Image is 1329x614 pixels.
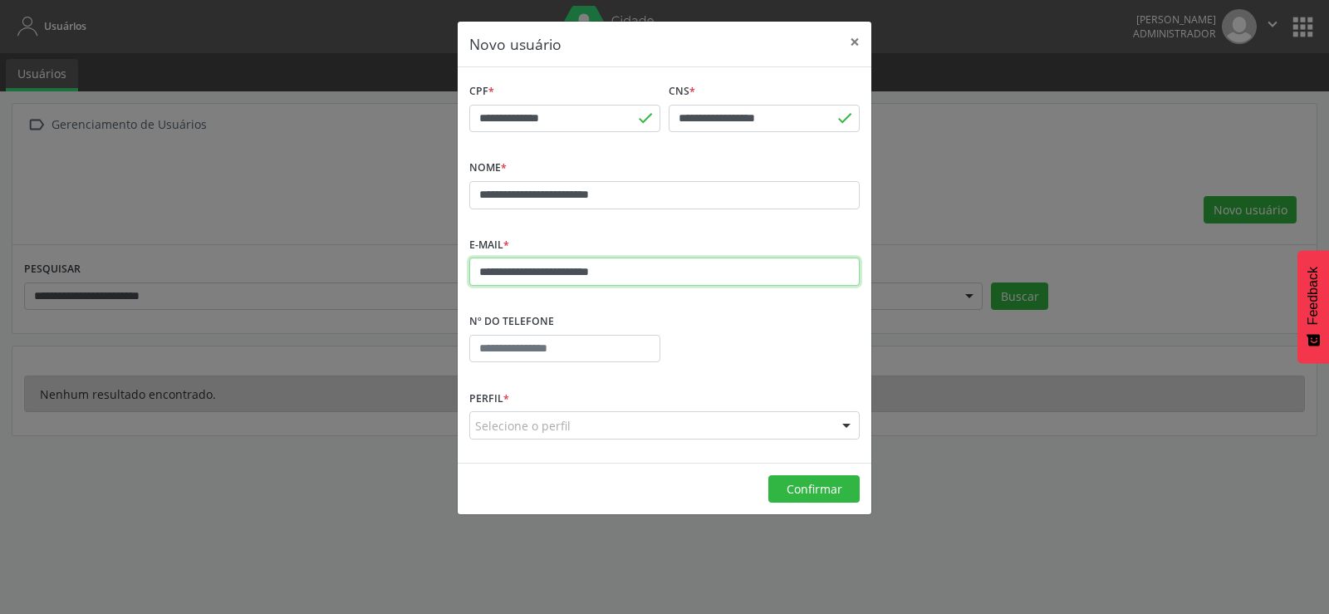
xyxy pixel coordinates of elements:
[469,309,554,335] label: Nº do Telefone
[669,79,695,105] label: CNS
[836,109,854,127] span: done
[768,475,860,503] button: Confirmar
[469,155,507,181] label: Nome
[469,386,509,411] label: Perfil
[787,481,842,497] span: Confirmar
[1306,267,1321,325] span: Feedback
[469,33,562,55] h5: Novo usuário
[469,79,494,105] label: CPF
[838,22,871,62] button: Close
[469,233,509,258] label: E-mail
[1297,250,1329,363] button: Feedback - Mostrar pesquisa
[475,417,571,435] span: Selecione o perfil
[636,109,655,127] span: done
